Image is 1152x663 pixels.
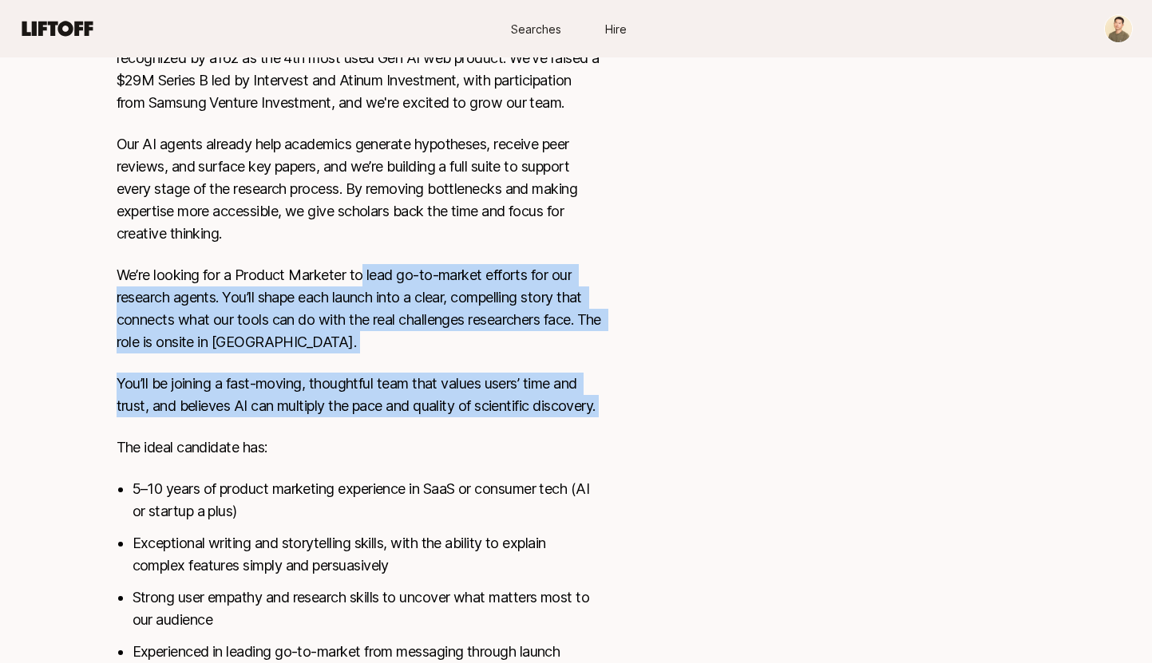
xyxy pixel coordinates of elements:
p: Our AI agents already help academics generate hypotheses, receive peer reviews, and surface key p... [117,133,602,245]
p: Liner is loved by 10M+ students and researchers across the world, and was recognized by a16z as t... [117,25,602,114]
span: Searches [511,21,561,37]
span: Hire [605,21,627,37]
button: Sangho Eum [1104,14,1133,43]
a: Hire [576,14,656,44]
li: Strong user empathy and research skills to uncover what matters most to our audience [133,586,602,631]
li: Experienced in leading go-to-market from messaging through launch [133,641,602,663]
li: 5–10 years of product marketing experience in SaaS or consumer tech (AI or startup a plus) [133,478,602,523]
p: The ideal candidate has: [117,436,602,459]
img: Sangho Eum [1105,15,1132,42]
a: Searches [497,14,576,44]
li: Exceptional writing and storytelling skills, with the ability to explain complex features simply ... [133,532,602,577]
p: You’ll be joining a fast-moving, thoughtful team that values users’ time and trust, and believes ... [117,373,602,417]
p: We’re looking for a Product Marketer to lead go-to-market efforts for our research agents. You’ll... [117,264,602,353]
